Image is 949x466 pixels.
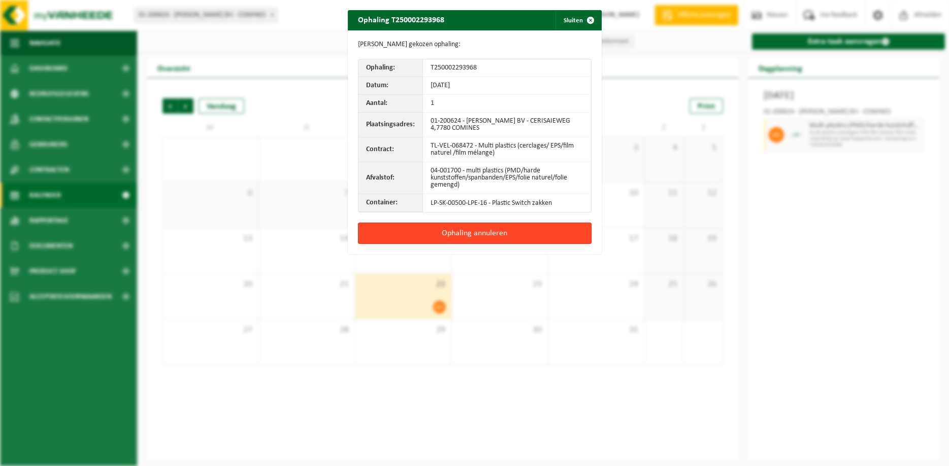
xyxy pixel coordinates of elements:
button: Sluiten [555,10,601,30]
td: TL-VEL-068472 - Multi plastics (cerclages/ EPS/film naturel /film mélange) [423,137,591,162]
h2: Ophaling T250002293968 [348,10,454,29]
td: LP-SK-00500-LPE-16 - Plastic Switch zakken [423,194,591,212]
th: Contract: [358,137,423,162]
th: Container: [358,194,423,212]
td: 1 [423,95,591,113]
p: [PERSON_NAME] gekozen ophaling: [358,41,592,49]
th: Datum: [358,77,423,95]
th: Ophaling: [358,59,423,77]
button: Ophaling annuleren [358,223,592,244]
td: 01-200624 - [PERSON_NAME] BV - CERISAIEWEG 4,7780 COMINES [423,113,591,137]
td: 04-001700 - multi plastics (PMD/harde kunststoffen/spanbanden/EPS/folie naturel/folie gemengd) [423,162,591,194]
th: Afvalstof: [358,162,423,194]
th: Aantal: [358,95,423,113]
td: [DATE] [423,77,591,95]
th: Plaatsingsadres: [358,113,423,137]
td: T250002293968 [423,59,591,77]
